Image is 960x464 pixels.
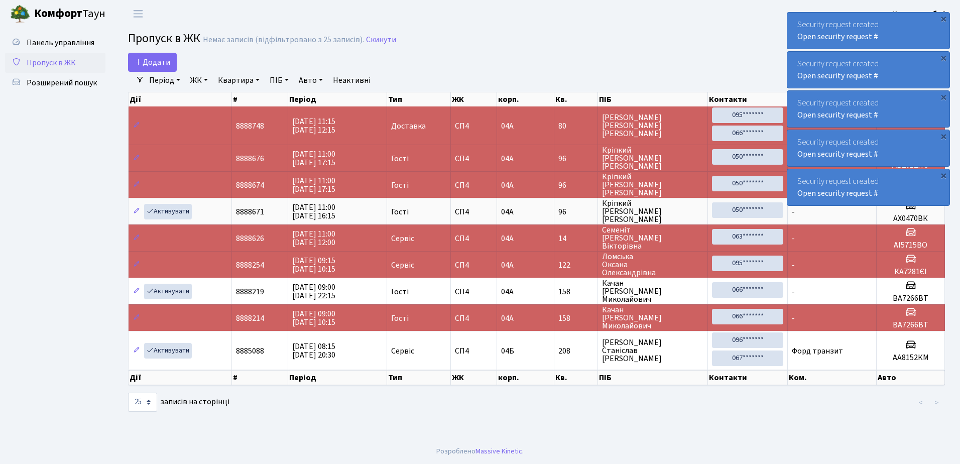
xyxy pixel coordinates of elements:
[598,92,708,106] th: ПІБ
[387,92,451,106] th: Тип
[938,53,948,63] div: ×
[554,92,598,106] th: Кв.
[497,370,554,385] th: корп.
[436,446,524,457] div: Розроблено .
[558,235,593,243] span: 14
[792,286,795,297] span: -
[203,35,364,45] div: Немає записів (відфільтровано з 25 записів).
[881,353,940,363] h5: АА8152КМ
[602,113,704,138] span: [PERSON_NAME] [PERSON_NAME] [PERSON_NAME]
[144,204,192,219] a: Активувати
[501,206,514,217] span: 04А
[558,122,593,130] span: 80
[792,233,795,244] span: -
[292,341,335,361] span: [DATE] 08:15 [DATE] 20:30
[602,173,704,197] span: Кріпкий [PERSON_NAME] [PERSON_NAME]
[391,314,409,322] span: Гості
[455,314,493,322] span: СП4
[797,109,878,121] a: Open security request #
[128,393,157,412] select: записів на сторінці
[787,169,949,205] div: Security request created
[232,370,288,385] th: #
[501,313,514,324] span: 04А
[501,260,514,271] span: 04А
[602,306,704,330] span: Качан [PERSON_NAME] Миколайович
[144,343,192,359] a: Активувати
[236,313,264,324] span: 8888214
[602,338,704,363] span: [PERSON_NAME] Станіслав [PERSON_NAME]
[288,370,387,385] th: Період
[10,4,30,24] img: logo.png
[455,288,493,296] span: СП4
[391,235,414,243] span: Сервіс
[236,121,264,132] span: 8888748
[708,92,788,106] th: Контакти
[232,92,288,106] th: #
[501,153,514,164] span: 04А
[602,199,704,223] span: Кріпкий [PERSON_NAME] [PERSON_NAME]
[455,208,493,216] span: СП4
[387,370,451,385] th: Тип
[366,35,396,45] a: Скинути
[27,37,94,48] span: Панель управління
[792,206,795,217] span: -
[292,255,335,275] span: [DATE] 09:15 [DATE] 10:15
[938,92,948,102] div: ×
[128,53,177,72] a: Додати
[881,294,940,303] h5: ВА7266ВТ
[214,72,264,89] a: Квартира
[292,175,335,195] span: [DATE] 11:00 [DATE] 17:15
[787,130,949,166] div: Security request created
[797,70,878,81] a: Open security request #
[558,314,593,322] span: 158
[236,180,264,191] span: 8888674
[144,284,192,299] a: Активувати
[451,370,497,385] th: ЖК
[881,320,940,330] h5: ВА7266ВТ
[451,92,497,106] th: ЖК
[27,77,97,88] span: Розширений пошук
[881,214,940,223] h5: АХ0470ВК
[558,261,593,269] span: 122
[558,347,593,355] span: 208
[501,345,514,357] span: 04Б
[236,206,264,217] span: 8888671
[788,370,877,385] th: Ком.
[292,282,335,301] span: [DATE] 09:00 [DATE] 22:15
[938,170,948,180] div: ×
[391,155,409,163] span: Гості
[558,181,593,189] span: 96
[558,208,593,216] span: 96
[938,131,948,141] div: ×
[236,153,264,164] span: 8888676
[598,370,708,385] th: ПІБ
[787,91,949,127] div: Security request created
[236,286,264,297] span: 8888219
[34,6,105,23] span: Таун
[881,267,940,277] h5: КА7281ЄІ
[602,279,704,303] span: Качан [PERSON_NAME] Миколайович
[455,235,493,243] span: СП4
[708,370,788,385] th: Контакти
[292,228,335,248] span: [DATE] 11:00 [DATE] 12:00
[292,149,335,168] span: [DATE] 11:00 [DATE] 17:15
[128,30,200,47] span: Пропуск в ЖК
[236,260,264,271] span: 8888254
[129,92,232,106] th: Дії
[266,72,293,89] a: ПІБ
[128,393,229,412] label: записів на сторінці
[797,31,878,42] a: Open security request #
[391,122,426,130] span: Доставка
[455,261,493,269] span: СП4
[797,188,878,199] a: Open security request #
[501,180,514,191] span: 04А
[126,6,151,22] button: Переключити навігацію
[295,72,327,89] a: Авто
[497,92,554,106] th: корп.
[27,57,76,68] span: Пропуск в ЖК
[5,73,105,93] a: Розширений пошук
[236,345,264,357] span: 8885088
[391,261,414,269] span: Сервіс
[455,181,493,189] span: СП4
[892,9,948,20] b: Консьєрж б. 4.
